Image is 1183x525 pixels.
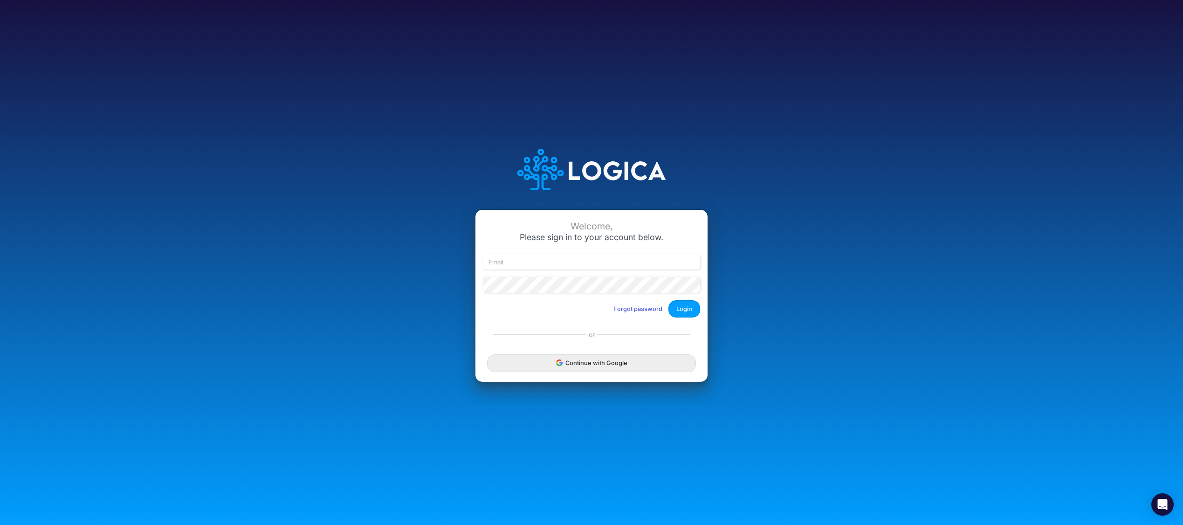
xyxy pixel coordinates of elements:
span: Please sign in to your account below. [520,232,663,242]
div: Open Intercom Messenger [1151,493,1174,516]
div: Welcome, [483,221,700,232]
button: Login [668,300,700,318]
button: Forgot password [607,301,668,317]
input: Email [483,254,700,270]
button: Continue with Google [487,354,696,372]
